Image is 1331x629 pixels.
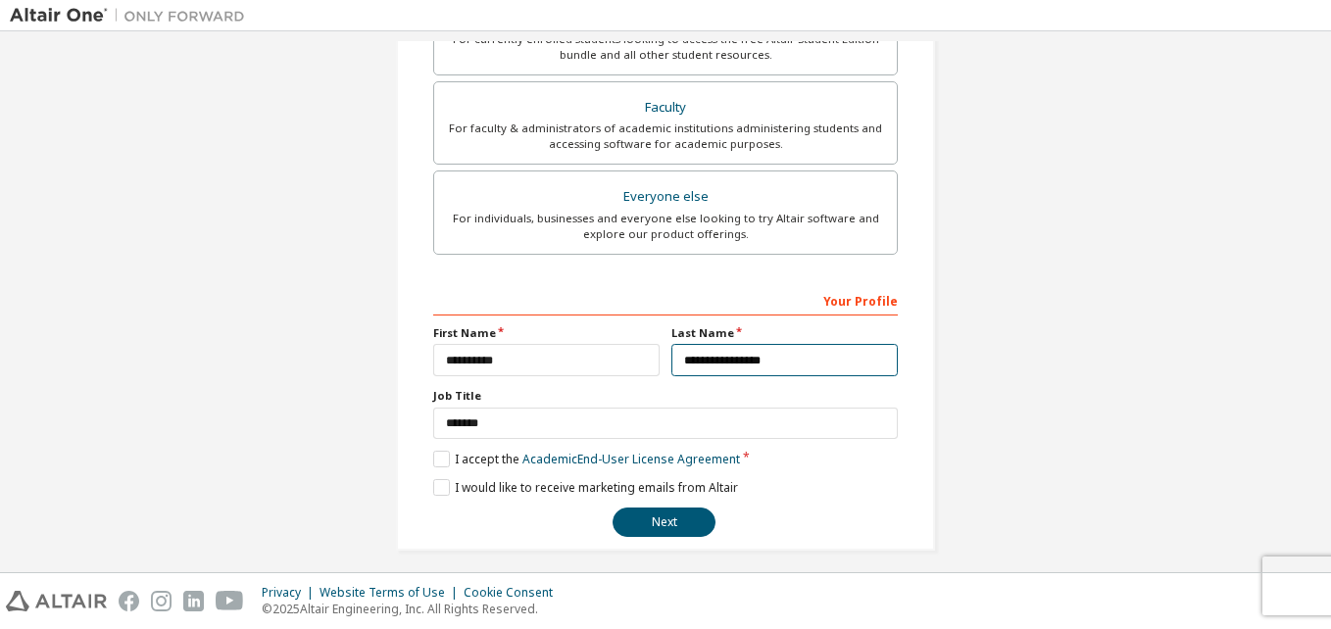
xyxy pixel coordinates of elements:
[433,451,740,467] label: I accept the
[446,211,885,242] div: For individuals, businesses and everyone else looking to try Altair software and explore our prod...
[446,94,885,121] div: Faculty
[262,601,565,617] p: © 2025 Altair Engineering, Inc. All Rights Reserved.
[446,183,885,211] div: Everyone else
[464,585,565,601] div: Cookie Consent
[522,451,740,467] a: Academic End-User License Agreement
[433,284,898,315] div: Your Profile
[613,508,715,537] button: Next
[433,388,898,404] label: Job Title
[151,591,172,611] img: instagram.svg
[183,591,204,611] img: linkedin.svg
[119,591,139,611] img: facebook.svg
[446,31,885,63] div: For currently enrolled students looking to access the free Altair Student Edition bundle and all ...
[433,479,738,496] label: I would like to receive marketing emails from Altair
[10,6,255,25] img: Altair One
[671,325,898,341] label: Last Name
[262,585,320,601] div: Privacy
[446,121,885,152] div: For faculty & administrators of academic institutions administering students and accessing softwa...
[216,591,244,611] img: youtube.svg
[320,585,464,601] div: Website Terms of Use
[433,325,660,341] label: First Name
[6,591,107,611] img: altair_logo.svg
